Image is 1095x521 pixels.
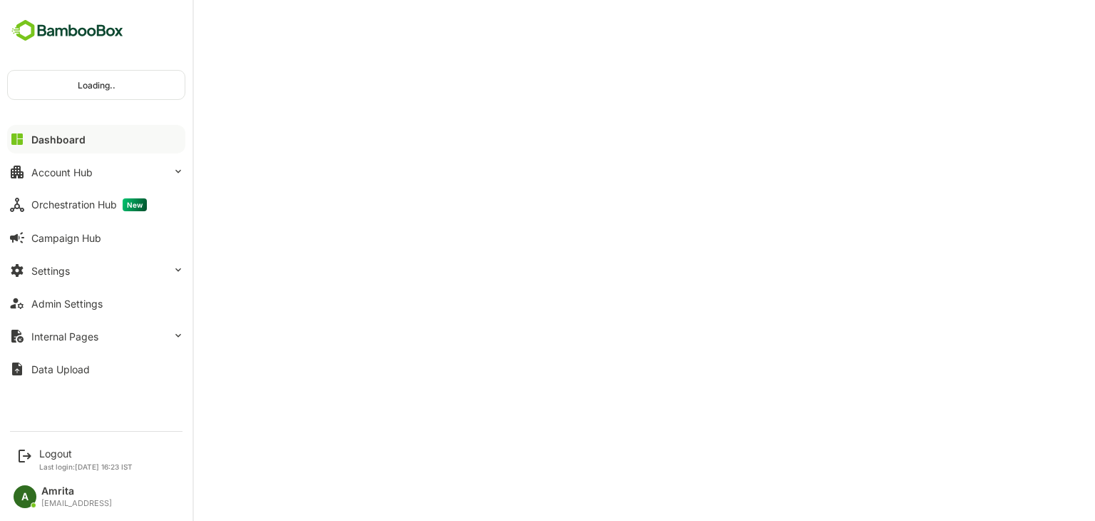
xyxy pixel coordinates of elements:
button: Settings [7,256,185,285]
p: Last login: [DATE] 16:23 IST [39,462,133,471]
button: Internal Pages [7,322,185,350]
div: Account Hub [31,166,93,178]
div: Data Upload [31,363,90,375]
div: Internal Pages [31,330,98,343]
button: Dashboard [7,125,185,153]
button: Orchestration HubNew [7,191,185,219]
div: A [14,485,36,508]
img: BambooboxFullLogoMark.5f36c76dfaba33ec1ec1367b70bb1252.svg [7,17,128,44]
div: Campaign Hub [31,232,101,244]
div: Settings [31,265,70,277]
button: Campaign Hub [7,223,185,252]
div: Admin Settings [31,298,103,310]
div: Orchestration Hub [31,198,147,211]
div: Dashboard [31,133,86,146]
div: Amrita [41,485,112,497]
button: Account Hub [7,158,185,186]
button: Data Upload [7,355,185,383]
div: Loading.. [8,71,185,99]
button: Admin Settings [7,289,185,318]
div: Logout [39,447,133,460]
span: New [123,198,147,211]
div: [EMAIL_ADDRESS] [41,499,112,508]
